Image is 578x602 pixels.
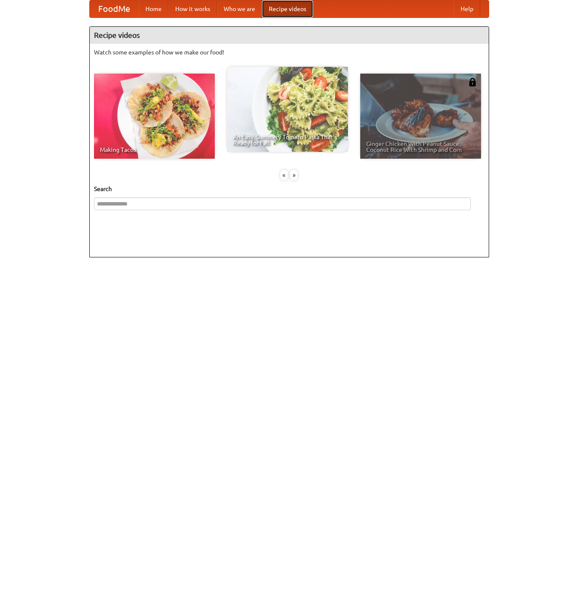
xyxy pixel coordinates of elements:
div: « [280,170,288,180]
a: How it works [168,0,217,17]
span: An Easy, Summery Tomato Pasta That's Ready for Fall [233,134,342,146]
a: FoodMe [90,0,139,17]
h5: Search [94,185,484,193]
a: Recipe videos [262,0,313,17]
p: Watch some examples of how we make our food! [94,48,484,57]
div: » [290,170,298,180]
a: Who we are [217,0,262,17]
h4: Recipe videos [90,27,489,44]
img: 483408.png [468,78,477,86]
a: Help [454,0,480,17]
a: Making Tacos [94,74,215,159]
a: Home [139,0,168,17]
span: Making Tacos [100,147,209,153]
a: An Easy, Summery Tomato Pasta That's Ready for Fall [227,67,348,152]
